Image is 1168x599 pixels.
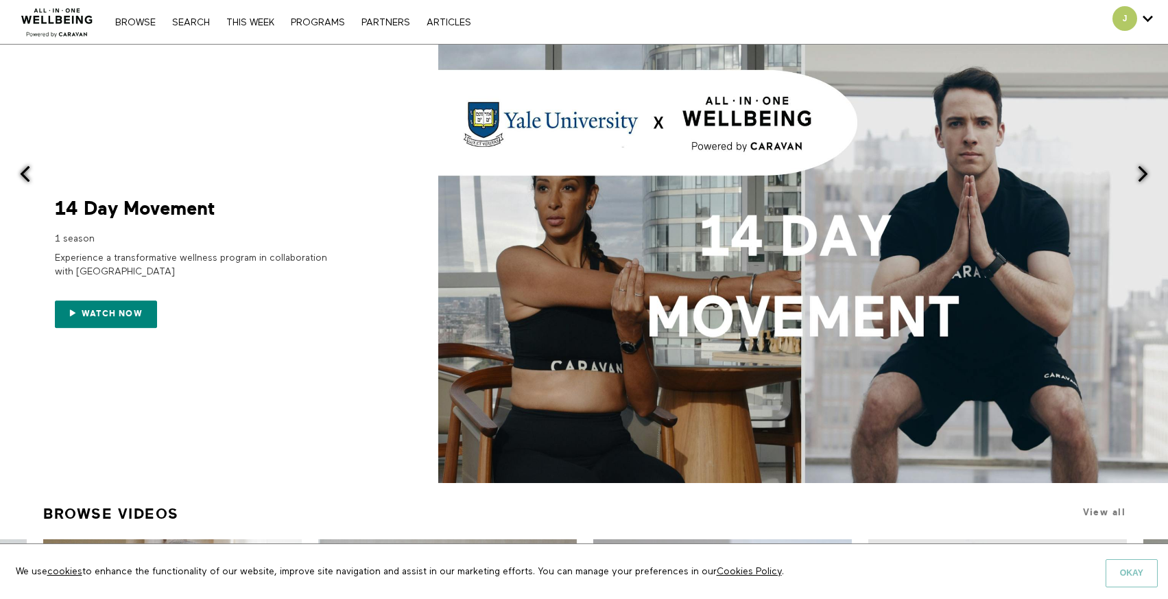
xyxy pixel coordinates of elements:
a: THIS WEEK [219,18,281,27]
p: We use to enhance the functionality of our website, improve site navigation and assist in our mar... [5,554,919,589]
button: Okay [1106,559,1158,587]
a: PROGRAMS [284,18,352,27]
a: cookies [47,567,82,576]
a: Browse [108,18,163,27]
nav: Primary [108,15,477,29]
a: Search [165,18,217,27]
a: Browse Videos [43,500,179,528]
a: View all [1083,507,1125,517]
a: ARTICLES [420,18,478,27]
a: Cookies Policy [717,567,782,576]
a: PARTNERS [355,18,417,27]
